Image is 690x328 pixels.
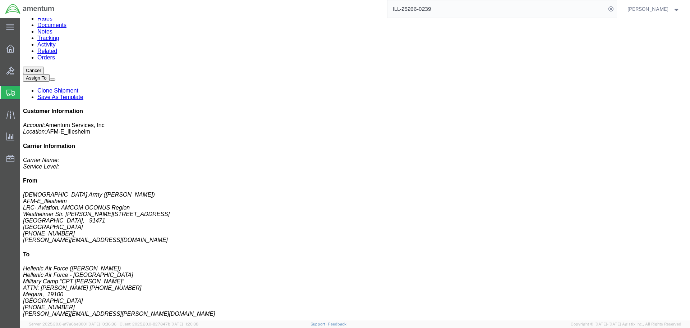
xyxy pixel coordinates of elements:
span: [DATE] 11:20:38 [170,322,198,326]
input: Search for shipment number, reference number [387,0,606,18]
span: Hector Melo [627,5,668,13]
a: Feedback [328,322,346,326]
span: Server: 2025.20.0-af7a6be3001 [29,322,116,326]
a: Support [310,322,328,326]
button: [PERSON_NAME] [627,5,680,13]
span: Client: 2025.20.0-827847b [120,322,198,326]
span: Copyright © [DATE]-[DATE] Agistix Inc., All Rights Reserved [571,321,681,327]
span: [DATE] 10:36:36 [87,322,116,326]
iframe: FS Legacy Container [20,18,690,320]
img: logo [5,4,55,14]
